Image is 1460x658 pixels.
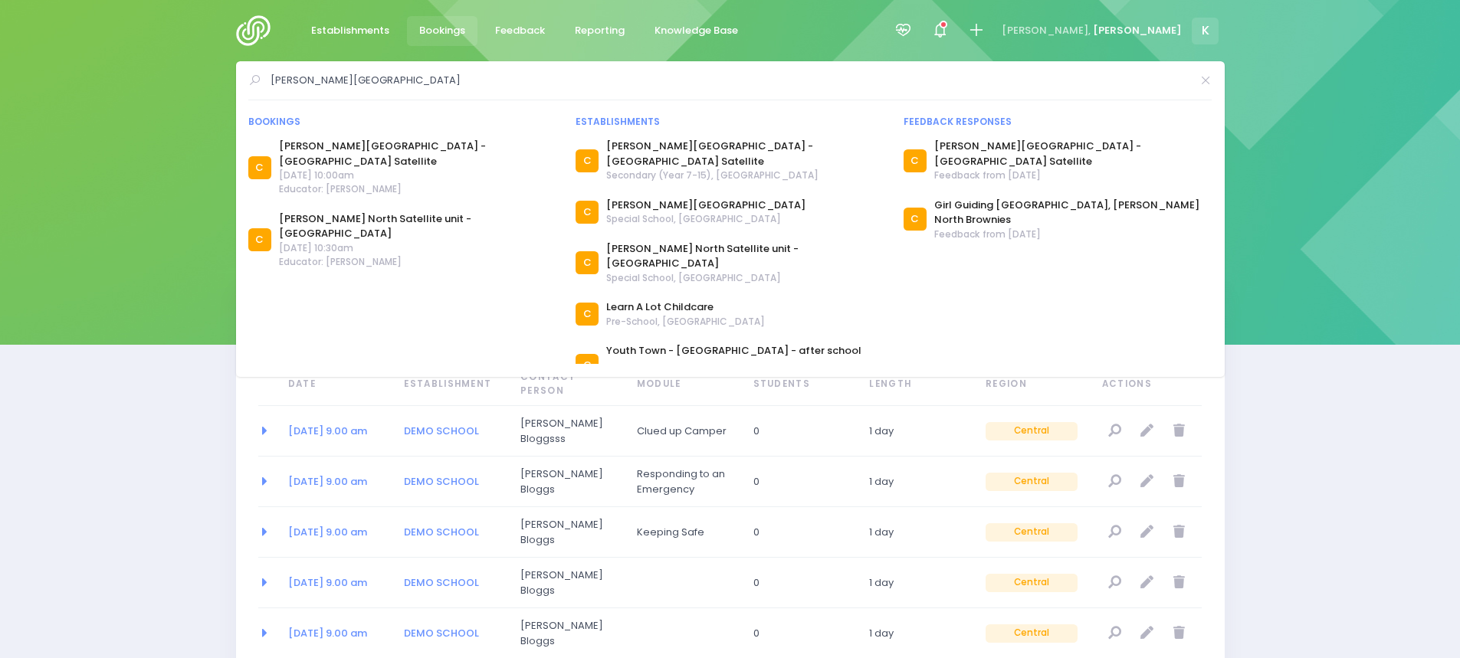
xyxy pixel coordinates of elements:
div: C [576,201,599,224]
td: Joe Bloggs [510,558,627,608]
td: 0 [743,558,860,608]
td: Central [976,558,1092,608]
td: 2050-08-07 09:00:00 [278,406,395,457]
span: K [1192,18,1219,44]
span: Establishment [404,378,496,391]
div: C [904,149,927,172]
td: Joe Bloggsss [510,406,627,457]
span: Region [986,378,1078,391]
div: C [576,149,599,172]
a: [DATE] 9.00 am [288,424,367,438]
span: Educator: [PERSON_NAME] [279,182,557,196]
div: C [576,354,599,377]
span: [PERSON_NAME] [1093,23,1182,38]
span: Knowledge Base [655,23,738,38]
span: Feedback from [DATE] [934,228,1212,241]
span: [DATE] 10:00am [279,169,557,182]
a: Establishments [299,16,402,46]
span: 1 day [869,626,961,641]
span: Secondary (Year 7-15), [GEOGRAPHIC_DATA] [606,169,884,182]
input: Search for anything (like establishments, bookings, or feedback) [271,69,1191,92]
td: DEMO SCHOOL [394,457,510,507]
span: Central [986,624,1078,643]
td: 1 [859,507,976,558]
a: [PERSON_NAME][GEOGRAPHIC_DATA] - [GEOGRAPHIC_DATA] Satellite [606,139,884,169]
span: Clued up Camper [637,424,729,439]
span: Establishments [311,23,389,38]
span: Date [288,378,380,391]
a: Delete [1166,418,1192,444]
div: C [576,303,599,326]
span: Actions [1102,378,1198,391]
span: Contact Person [520,371,612,398]
a: Delete [1166,519,1192,545]
span: 0 [753,626,845,641]
a: Bookings [407,16,478,46]
a: Delete [1166,469,1192,494]
span: [PERSON_NAME] Bloggsss [520,416,612,446]
a: [DATE] 9.00 am [288,626,367,640]
span: Bookings [419,23,465,38]
td: DEMO SCHOOL [394,507,510,558]
td: 2050-08-07 09:00:00 [278,558,395,608]
span: Length [869,378,961,391]
span: Feedback from [DATE] [934,169,1212,182]
a: View [1102,519,1127,545]
a: [DATE] 9.00 am [288,575,367,590]
span: 1 day [869,424,961,439]
td: DEMO SCHOOL [394,558,510,608]
a: View [1102,418,1127,444]
a: Knowledge Base [642,16,751,46]
span: Feedback [495,23,545,38]
a: [DATE] 9.00 am [288,525,367,539]
a: DEMO SCHOOL [404,474,479,489]
a: [PERSON_NAME][GEOGRAPHIC_DATA] [606,198,805,213]
a: [PERSON_NAME] North Satellite unit - [GEOGRAPHIC_DATA] [279,211,557,241]
div: Bookings [248,115,557,129]
a: Learn A Lot Childcare [606,300,765,315]
a: View [1102,620,1127,646]
span: 1 day [869,575,961,591]
a: Edit [1134,620,1160,646]
a: Youth Town - [GEOGRAPHIC_DATA] - after school care [606,343,884,373]
span: Central [986,473,1078,491]
a: [PERSON_NAME][GEOGRAPHIC_DATA] - [GEOGRAPHIC_DATA] Satellite [934,139,1212,169]
div: C [248,228,271,251]
span: [DATE] 10:30am [279,241,557,255]
td: Responding to an Emergency [627,457,743,507]
a: Edit [1134,418,1160,444]
span: 1 day [869,525,961,540]
td: null [1092,457,1202,507]
a: [PERSON_NAME] North Satellite unit - [GEOGRAPHIC_DATA] [606,241,884,271]
td: DEMO SCHOOL [394,406,510,457]
td: null [1092,507,1202,558]
a: DEMO SCHOOL [404,575,479,590]
span: Special School, [GEOGRAPHIC_DATA] [606,212,805,226]
a: DEMO SCHOOL [404,424,479,438]
span: 0 [753,525,845,540]
div: Feedback responses [904,115,1212,129]
span: 0 [753,424,845,439]
a: Reporting [563,16,638,46]
div: Establishments [576,115,884,129]
td: Central [976,406,1092,457]
a: DEMO SCHOOL [404,626,479,640]
span: Reporting [575,23,625,38]
span: 0 [753,474,845,489]
a: Edit [1134,519,1160,545]
a: View [1102,469,1127,494]
div: C [904,208,927,231]
a: Feedback [483,16,558,46]
td: null [1092,406,1202,457]
td: 1 [859,406,976,457]
span: [PERSON_NAME] Bloggs [520,517,612,547]
a: Delete [1166,620,1192,646]
td: 1 [859,457,976,507]
a: Edit [1134,570,1160,595]
span: 1 day [869,474,961,489]
span: Educator: [PERSON_NAME] [279,255,557,269]
td: Central [976,507,1092,558]
a: [DATE] 9.00 am [288,474,367,489]
a: Edit [1134,469,1160,494]
span: [PERSON_NAME] Bloggs [520,466,612,496]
